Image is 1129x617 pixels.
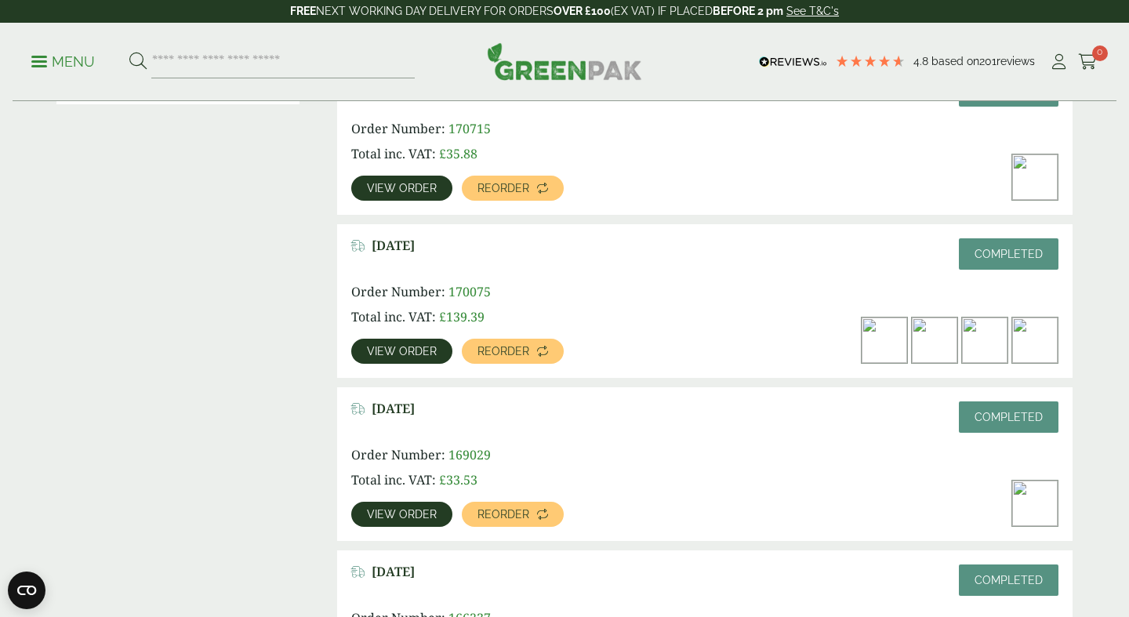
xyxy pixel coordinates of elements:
img: IMG_5942-Large-300x200.jpg [1012,318,1058,363]
a: Reorder [462,502,564,527]
button: Open CMP widget [8,572,45,609]
span: View order [367,183,437,194]
a: View order [351,176,452,201]
strong: FREE [290,5,316,17]
span: Reorder [477,346,529,357]
span: [DATE] [372,564,415,579]
bdi: 33.53 [439,471,477,488]
img: 4-in-1-pack-2-300x300.jpg [1012,154,1058,200]
p: Menu [31,53,95,71]
span: 170075 [448,283,491,300]
span: Based on [931,55,979,67]
span: £ [439,471,446,488]
a: Reorder [462,339,564,364]
span: reviews [996,55,1035,67]
a: 0 [1078,50,1098,74]
span: Completed [975,411,1043,423]
bdi: 139.39 [439,308,485,325]
span: 201 [979,55,996,67]
span: 0 [1092,45,1108,61]
span: View order [367,346,437,357]
img: Lid-300x200.jpg [912,318,957,363]
i: Cart [1078,54,1098,70]
span: Reorder [477,509,529,520]
span: [DATE] [372,238,415,253]
span: Order Number: [351,283,445,300]
bdi: 35.88 [439,145,477,162]
strong: OVER £100 [554,5,611,17]
span: Total inc. VAT: [351,471,436,488]
span: Total inc. VAT: [351,308,436,325]
img: REVIEWS.io [759,56,827,67]
a: View order [351,339,452,364]
img: 750ml-Rectangular-Kraft-Bowl-with-food-contents-300x200.jpg [862,318,907,363]
span: Reorder [477,183,529,194]
span: £ [439,145,446,162]
span: Completed [975,574,1043,586]
img: IMG_4559-300x200.jpg [962,318,1007,363]
div: 4.79 Stars [835,54,906,68]
strong: BEFORE 2 pm [713,5,783,17]
span: 170715 [448,120,491,137]
span: Total inc. VAT: [351,145,436,162]
span: [DATE] [372,401,415,416]
span: Completed [975,248,1043,260]
img: IMG_5942-Large-300x200.jpg [1012,481,1058,526]
a: See T&C's [786,5,839,17]
a: View order [351,502,452,527]
span: £ [439,308,446,325]
a: Menu [31,53,95,68]
img: GreenPak Supplies [487,42,642,80]
a: Reorder [462,176,564,201]
span: Order Number: [351,120,445,137]
span: 169029 [448,446,491,463]
span: Order Number: [351,446,445,463]
span: 4.8 [913,55,931,67]
span: View order [367,509,437,520]
i: My Account [1049,54,1069,70]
